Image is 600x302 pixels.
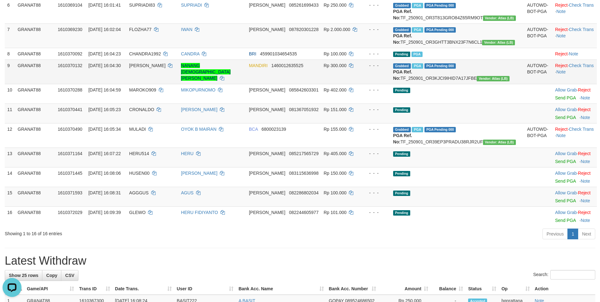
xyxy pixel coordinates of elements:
[424,3,456,8] span: PGA Pending
[555,107,578,112] span: ·
[393,127,411,132] span: Grabbed
[58,107,82,112] span: 1610370441
[578,107,591,112] a: Reject
[555,151,578,156] span: ·
[477,76,510,81] span: Vendor URL: https://dashboard.q2checkout.com/secure
[555,190,578,195] span: ·
[324,127,346,132] span: Rp 155.000
[9,273,38,278] span: Show 25 rows
[363,51,388,57] div: - - -
[555,210,578,215] span: ·
[363,2,388,8] div: - - -
[569,127,594,132] a: Check Trans
[524,60,553,84] td: AUTOWD-BOT-PGA
[88,51,121,56] span: [DATE] 16:04:23
[129,51,161,56] span: CHANDRA1992
[569,51,578,56] a: Note
[324,190,346,195] span: Rp 100.000
[42,270,61,281] a: Copy
[326,283,379,295] th: Bank Acc. Number: activate to sort column ascending
[129,87,156,92] span: MAROKO909
[431,283,466,295] th: Balance: activate to sort column ascending
[58,51,82,56] span: 1610370092
[553,60,597,84] td: · ·
[129,190,148,195] span: AGGGUS
[553,84,597,104] td: ·
[88,63,121,68] span: [DATE] 16:04:30
[289,107,319,112] span: Copy 081367051932 to clipboard
[88,127,121,132] span: [DATE] 16:05:34
[556,9,566,14] a: Note
[58,63,82,68] span: 1610370132
[88,3,121,8] span: [DATE] 16:01:41
[289,87,319,92] span: Copy 085842603301 to clipboard
[129,107,154,112] span: CRONALDO
[412,3,423,8] span: Marked by bgnrattana
[88,87,121,92] span: [DATE] 16:04:59
[5,123,15,148] td: 12
[556,133,566,138] a: Note
[289,171,319,176] span: Copy 083115636998 to clipboard
[324,63,346,68] span: Rp 300.000
[555,171,578,176] span: ·
[88,190,121,195] span: [DATE] 16:08:31
[181,63,231,81] a: NANANG [DEMOGRAPHIC_DATA][PERSON_NAME]
[61,270,78,281] a: CSV
[391,123,525,148] td: TF_250901_OR39EP3PRADU38RJR2UF
[553,23,597,48] td: · ·
[553,123,597,148] td: · ·
[393,210,410,216] span: Pending
[553,167,597,187] td: ·
[129,3,155,8] span: SUPRIADI83
[555,179,576,184] a: Send PGA
[65,273,74,278] span: CSV
[249,87,285,92] span: [PERSON_NAME]
[393,88,410,93] span: Pending
[249,151,285,156] span: [PERSON_NAME]
[569,27,594,32] a: Check Trans
[555,87,577,92] a: Allow Grab
[555,63,568,68] a: Reject
[77,283,112,295] th: Trans ID: activate to sort column ascending
[181,190,194,195] a: AGUS
[324,107,346,112] span: Rp 151.000
[15,148,55,167] td: GRANAT88
[3,3,22,22] button: Open LiveChat chat widget
[524,23,553,48] td: AUTOWD-BOT-PGA
[249,171,285,176] span: [PERSON_NAME]
[181,3,202,8] a: SUPRIADI
[5,187,15,206] td: 15
[555,171,577,176] a: Allow Grab
[324,51,346,56] span: Rp 100.000
[249,127,258,132] span: BCA
[58,27,82,32] span: 1610369230
[555,190,577,195] a: Allow Grab
[532,283,595,295] th: Action
[88,151,121,156] span: [DATE] 16:07:22
[249,63,268,68] span: MANDIRI
[363,26,388,33] div: - - -
[393,63,411,69] span: Grabbed
[129,27,152,32] span: FLOZHA77
[58,127,82,132] span: 1610370490
[363,62,388,69] div: - - -
[581,218,590,223] a: Note
[393,3,411,8] span: Grabbed
[88,171,121,176] span: [DATE] 16:08:06
[58,210,82,215] span: 1610372029
[578,87,591,92] a: Reject
[15,187,55,206] td: GRANAT88
[46,273,57,278] span: Copy
[5,270,42,281] a: Show 25 rows
[393,171,410,176] span: Pending
[553,48,597,60] td: ·
[581,115,590,120] a: Note
[324,87,346,92] span: Rp 402.000
[363,106,388,113] div: - - -
[533,270,595,280] label: Search:
[555,115,576,120] a: Send PGA
[88,27,121,32] span: [DATE] 16:02:04
[5,48,15,60] td: 8
[249,190,285,195] span: [PERSON_NAME]
[271,63,303,68] span: Copy 1460012635525 to clipboard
